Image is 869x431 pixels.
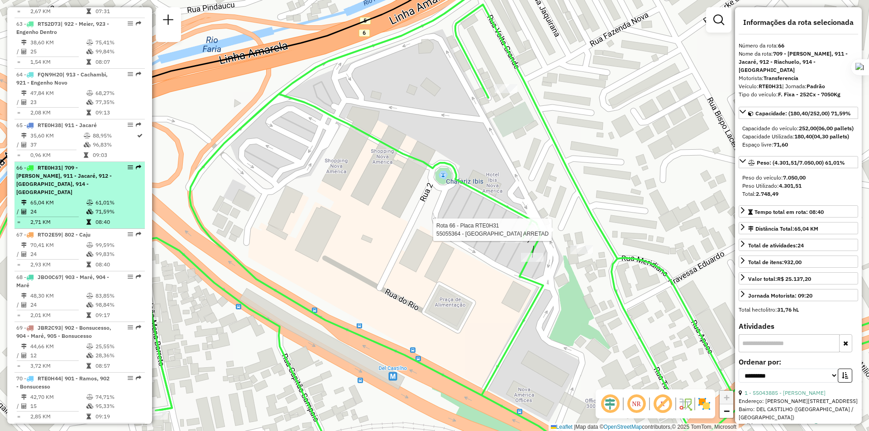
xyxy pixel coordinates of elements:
em: Rota exportada [136,165,141,170]
td: 37 [30,140,83,149]
div: Valor total: [748,275,811,283]
i: % de utilização da cubagem [86,251,93,257]
td: 09:17 [95,311,141,320]
td: 65,04 KM [30,198,86,207]
span: 69 - [16,324,111,339]
a: 1 - 55043885 - [PERSON_NAME] [745,389,826,396]
i: % de utilização da cubagem [86,302,93,308]
span: 65 - [16,122,97,128]
span: Total de atividades: [748,242,804,249]
td: 09:13 [95,108,141,117]
strong: Padrão [807,83,825,90]
td: 47,84 KM [30,89,86,98]
td: 24 [30,300,86,309]
td: 2,85 KM [30,412,86,421]
td: 75,41% [95,38,141,47]
td: 42,70 KM [30,393,86,402]
strong: 7.050,00 [783,174,806,181]
i: Distância Total [21,133,27,138]
span: Tempo total em rota: 08:40 [754,208,824,215]
td: 98,84% [95,300,141,309]
span: 64 - [16,71,108,86]
a: Leaflet [551,424,573,430]
i: Total de Atividades [21,209,27,214]
em: Opções [128,122,133,128]
a: Tempo total em rota: 08:40 [739,205,858,218]
em: Rota exportada [136,274,141,279]
a: Zoom in [720,391,733,404]
span: − [724,405,730,417]
td: 08:07 [95,57,141,66]
td: 12 [30,351,86,360]
i: Tempo total em rota [86,414,91,419]
i: Distância Total [21,200,27,205]
td: = [16,218,21,227]
strong: 709 - [PERSON_NAME], 911 - Jacaré, 912 - Riachuelo, 914 - [GEOGRAPHIC_DATA] [739,50,848,73]
i: Distância Total [21,344,27,349]
span: | 911 - Jacaré [61,122,97,128]
em: Rota exportada [136,232,141,237]
strong: 252,00 [799,125,816,132]
i: Tempo total em rota [86,313,91,318]
span: | 902 - Bonsucesso, 904 - Maré, 905 - Bonsucesso [16,324,111,339]
td: / [16,47,21,56]
div: Nome da rota: [739,50,858,74]
td: / [16,250,21,259]
td: = [16,57,21,66]
h4: Informações da rota selecionada [739,18,858,27]
strong: 24 [797,242,804,249]
strong: 4.301,51 [779,182,802,189]
span: 70 - [16,375,110,390]
div: Número da rota: [739,42,858,50]
span: RTE0H31 [38,164,61,171]
i: % de utilização da cubagem [86,99,93,105]
td: 68,27% [95,89,141,98]
i: % de utilização do peso [86,90,93,96]
strong: F. Fixa - 252Cx - 7050Kg [778,91,840,98]
td: 25,55% [95,342,141,351]
span: Capacidade: (180,40/252,00) 71,59% [755,110,851,117]
td: 96,83% [92,140,136,149]
i: Tempo total em rota [86,110,91,115]
div: Total: [742,190,855,198]
td: 08:57 [95,361,141,370]
span: RTE0H38 [38,122,61,128]
i: % de utilização do peso [86,242,93,248]
div: Endereço: [PERSON_NAME][STREET_ADDRESS] [739,397,858,405]
div: Capacidade: (180,40/252,00) 71,59% [739,121,858,152]
div: Tipo do veículo: [739,90,858,99]
i: Distância Total [21,242,27,248]
td: 71,59% [95,207,141,216]
td: 99,83% [95,250,141,259]
i: % de utilização do peso [86,200,93,205]
span: Peso do veículo: [742,174,806,181]
a: 11088190, 11088186 [760,422,818,429]
td: / [16,140,21,149]
div: Motorista: [739,74,858,82]
div: Peso: (4.301,51/7.050,00) 61,01% [739,170,858,202]
span: | 913 - Cachambi, 921 - Engenho Novo [16,71,108,86]
em: Opções [128,21,133,26]
td: 2,01 KM [30,311,86,320]
span: RTE0H44 [38,375,61,382]
td: = [16,361,21,370]
i: % de utilização do peso [86,394,93,400]
strong: 2.748,49 [756,190,778,197]
i: Distância Total [21,90,27,96]
td: 44,66 KM [30,342,86,351]
td: 07:31 [95,7,141,16]
div: Map data © contributors,© 2025 TomTom, Microsoft [549,423,739,431]
strong: R$ 25.137,20 [777,275,811,282]
div: Bairro: DEL CASTILHO ([GEOGRAPHIC_DATA] / [GEOGRAPHIC_DATA]) [739,405,858,422]
strong: 932,00 [784,259,802,265]
td: / [16,402,21,411]
div: Pedidos: [739,422,858,430]
td: 09:19 [95,412,141,421]
td: / [16,98,21,107]
i: Observações [814,423,818,428]
div: Capacidade Utilizada: [742,133,855,141]
i: Tempo total em rota [86,363,91,369]
span: | 903 - Maré, 904 - Maré [16,274,109,289]
i: Total de Atividades [21,353,27,358]
strong: 180,40 [794,133,812,140]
